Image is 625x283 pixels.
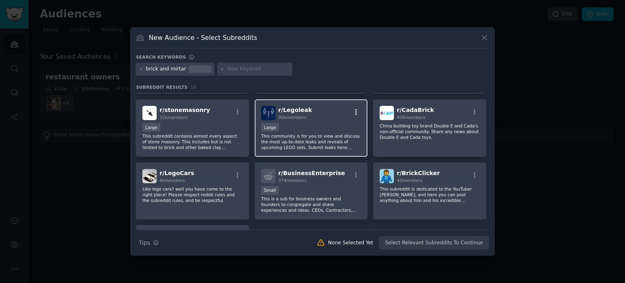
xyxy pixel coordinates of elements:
p: This subreddit is dedicated to the YouTuber [PERSON_NAME], and here you can post anything about h... [380,186,480,203]
span: r/ LegoCars [160,170,194,176]
div: Small [261,186,279,195]
div: Large [142,123,160,132]
img: Legoleak [261,106,275,120]
p: Like lego cars? well you have come to the right place! Please respect reddit rules and the subred... [142,186,243,203]
img: LegoCars [142,169,157,183]
p: This community is for you to view and discuss the most up-to-date leaks and reveals of upcoming L... [261,133,361,150]
h3: Search keywords [136,54,186,60]
input: New Keyword [227,66,289,73]
span: 10 [190,85,196,90]
div: None Selected Yet [328,239,373,247]
span: r/ BusinessEnterprise [278,170,345,176]
h3: New Audience - Select Subreddits [149,33,257,42]
div: Large [261,123,279,132]
span: 90k members [278,115,306,120]
span: 40 members [397,178,422,183]
img: BrickClicker [380,169,394,183]
span: r/ stonemasonry [160,107,210,113]
span: r/ CadaBrick [397,107,434,113]
p: This is a sub for business owners and founders to congregate and share experiences and ideas. CEO... [261,196,361,213]
span: 406 members [397,115,425,120]
span: r/ BrickClicker [397,170,440,176]
img: CadaBrick [380,106,394,120]
span: Tips [139,239,150,247]
img: stonemasonry [142,106,157,120]
button: Tips [136,236,162,250]
span: 374 members [278,178,307,183]
span: 6k members [160,178,185,183]
p: This subreddit contains almost every aspect of stone masonry. This includes but is not limited to... [142,133,243,150]
p: China building toy brand Double E and Cada's non-official community. Share any news about Double ... [380,123,480,140]
div: brick and mirtar [146,66,186,73]
span: Subreddit Results [136,84,188,90]
span: r/ Legoleak [278,107,312,113]
span: 32k members [160,115,188,120]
